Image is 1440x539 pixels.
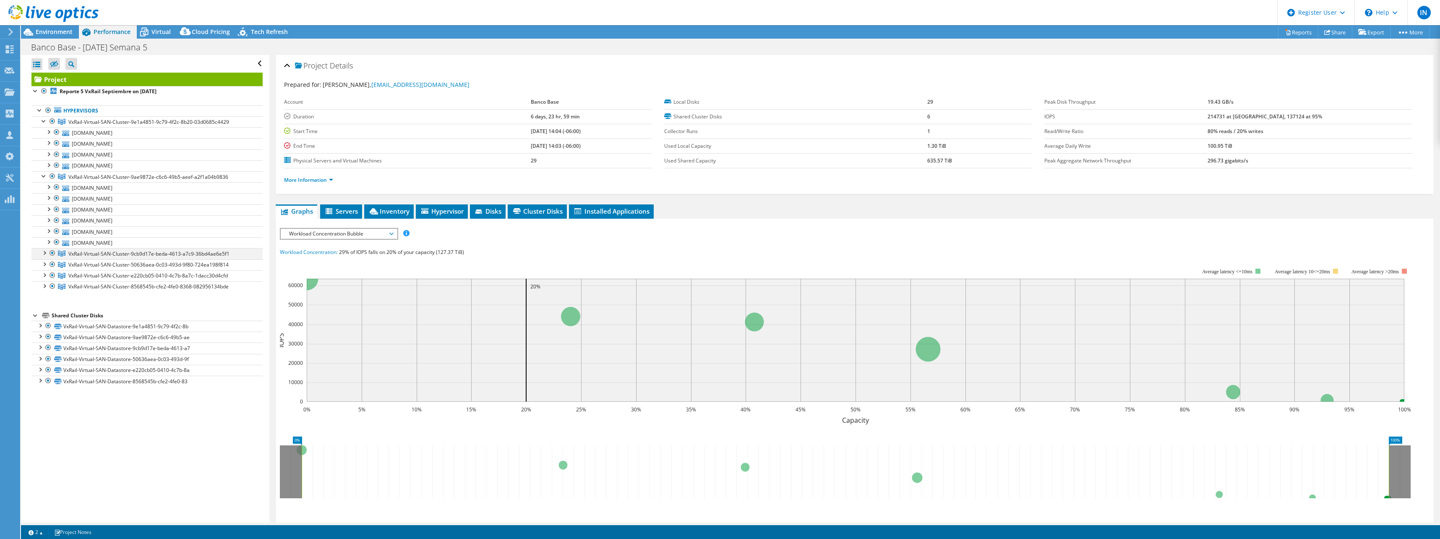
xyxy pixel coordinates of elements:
[1275,269,1330,275] tspan: Average latency 10<=20ms
[927,128,930,135] b: 1
[1208,113,1322,120] b: 214731 at [GEOGRAPHIC_DATA], 137124 at 95%
[31,215,263,226] a: [DOMAIN_NAME]
[288,301,303,308] text: 50000
[68,283,229,290] span: VxRail-Virtual-SAN-Cluster-8568545b-cfe2-4fe0-8368-082956134bde
[531,142,581,149] b: [DATE] 14:03 (-06:00)
[850,406,861,413] text: 50%
[31,204,263,215] a: [DOMAIN_NAME]
[1044,157,1207,165] label: Peak Aggregate Network Throughput
[664,113,927,121] label: Shared Cluster Disks
[27,43,160,52] h1: Banco Base - [DATE] Semana 5
[1044,127,1207,136] label: Read/Write Ratio
[31,321,263,332] a: VxRail-Virtual-SAN-Datastore-9e1a4851-9c79-4f2c-8b
[1125,406,1135,413] text: 75%
[741,406,751,413] text: 40%
[68,272,228,279] span: VxRail-Virtual-SAN-Cluster-e220cb05-0410-4c7b-8a7c-1dacc30d4cfd
[1351,269,1399,275] text: Average latency >20ms
[31,270,263,281] a: VxRail-Virtual-SAN-Cluster-e220cb05-0410-4c7b-8a7c-1dacc30d4cfd
[31,226,263,237] a: [DOMAIN_NAME]
[1208,142,1232,149] b: 100.95 TiB
[686,406,696,413] text: 35%
[1398,406,1411,413] text: 100%
[60,88,157,95] b: Reporte 5 VxRail Septiembre on [DATE]
[52,311,263,321] div: Shared Cluster Disks
[288,340,303,347] text: 30000
[1208,157,1248,164] b: 296.73 gigabits/s
[31,259,263,270] a: VxRail-Virtual-SAN-Cluster-50636aea-0c03-493d-9f80-724ea198f814
[927,157,952,164] b: 635.57 TiB
[284,98,531,106] label: Account
[31,248,263,259] a: VxRail-Virtual-SAN-Cluster-9cb9d17e-beda-4613-a7c9-36bd4ae6e5f1
[31,73,263,86] a: Project
[284,127,531,136] label: Start Time
[1344,406,1354,413] text: 95%
[303,406,310,413] text: 0%
[466,406,476,413] text: 15%
[1235,406,1245,413] text: 85%
[280,207,313,215] span: Graphs
[474,207,501,215] span: Disks
[576,406,586,413] text: 25%
[31,127,263,138] a: [DOMAIN_NAME]
[573,207,650,215] span: Installed Applications
[927,142,946,149] b: 1.30 TiB
[521,406,531,413] text: 20%
[31,332,263,343] a: VxRail-Virtual-SAN-Datastore-9ae9872e-c6c6-49b5-ae
[295,62,328,70] span: Project
[48,527,97,537] a: Project Notes
[664,157,927,165] label: Used Shared Capacity
[371,81,470,89] a: [EMAIL_ADDRESS][DOMAIN_NAME]
[277,333,286,348] text: IOPS
[960,406,970,413] text: 60%
[68,261,229,268] span: VxRail-Virtual-SAN-Cluster-50636aea-0c03-493d-9f80-724ea198f814
[324,207,358,215] span: Servers
[284,113,531,121] label: Duration
[31,365,263,376] a: VxRail-Virtual-SAN-Datastore-e220cb05-0410-4c7b-8a
[68,173,228,181] span: VxRail-Virtual-SAN-Cluster-9ae9872e-c6c6-49b5-aeef-a2f1a04b9836
[288,282,303,289] text: 60000
[288,321,303,328] text: 40000
[288,379,303,386] text: 10000
[151,28,171,36] span: Virtual
[1289,406,1299,413] text: 90%
[284,157,531,165] label: Physical Servers and Virtual Machines
[280,249,338,256] span: Workload Concentration:
[31,182,263,193] a: [DOMAIN_NAME]
[285,229,393,239] span: Workload Concentration Bubble
[68,118,229,126] span: VxRail-Virtual-SAN-Cluster-9e1a4851-9c79-4f2c-8b20-03d0685c4429
[1044,142,1207,150] label: Average Daily Write
[412,406,422,413] text: 10%
[1365,9,1372,16] svg: \n
[1417,6,1431,19] span: IN
[1044,98,1207,106] label: Peak Disk Throughput
[1070,406,1080,413] text: 70%
[339,249,464,256] span: 29% of IOPS falls on 20% of your capacity (127.37 TiB)
[1202,269,1252,275] tspan: Average latency <=10ms
[664,98,927,106] label: Local Disks
[531,128,581,135] b: [DATE] 14:04 (-06:00)
[68,250,230,257] span: VxRail-Virtual-SAN-Cluster-9cb9d17e-beda-4613-a7c9-36bd4ae6e5f1
[1015,406,1025,413] text: 65%
[842,416,869,425] text: Capacity
[31,237,263,248] a: [DOMAIN_NAME]
[251,28,288,36] span: Tech Refresh
[664,127,927,136] label: Collector Runs
[1208,128,1263,135] b: 80% reads / 20% writes
[368,207,410,215] span: Inventory
[531,157,537,164] b: 29
[31,281,263,292] a: VxRail-Virtual-SAN-Cluster-8568545b-cfe2-4fe0-8368-082956134bde
[31,343,263,353] a: VxRail-Virtual-SAN-Datastore-9cb9d17e-beda-4613-a7
[323,81,470,89] span: [PERSON_NAME],
[1180,406,1190,413] text: 80%
[927,113,930,120] b: 6
[23,527,49,537] a: 2
[796,406,806,413] text: 45%
[31,193,263,204] a: [DOMAIN_NAME]
[927,98,933,105] b: 29
[31,116,263,127] a: VxRail-Virtual-SAN-Cluster-9e1a4851-9c79-4f2c-8b20-03d0685c4429
[31,354,263,365] a: VxRail-Virtual-SAN-Datastore-50636aea-0c03-493d-9f
[420,207,464,215] span: Hypervisor
[530,283,540,290] text: 20%
[1044,113,1207,121] label: IOPS
[1278,26,1318,39] a: Reports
